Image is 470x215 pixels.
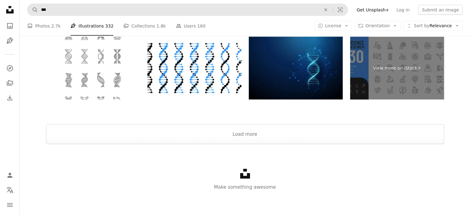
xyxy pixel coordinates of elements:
[314,21,352,31] button: License
[354,21,400,31] button: Orientation
[325,23,341,28] span: License
[418,5,463,15] button: Submit an image
[27,16,61,36] a: Photos 2.7k
[4,92,16,104] a: Download History
[46,37,140,100] img: DNA helix linear icons set. Deoxyribonucleic, nucleic acid structure. Chromosome. Molecular biolo...
[393,5,413,15] a: Log in
[4,62,16,75] a: Explore
[28,4,38,16] button: Search Unsplash
[156,23,166,29] span: 1.8k
[365,23,390,28] span: Orientation
[4,35,16,47] a: Illustrations
[176,16,205,36] a: Users 160
[350,37,444,100] a: View more on iStock↗
[4,169,16,182] a: Log in / Sign up
[147,37,241,100] img: Medical genetic helix model of human dna and rna chain spirals. Bio technology lab tests or healt...
[4,20,16,32] a: Photos
[4,77,16,89] a: Collections
[46,124,444,144] button: Load more
[4,199,16,211] button: Menu
[249,37,343,100] img: Futuristic DNA strand with electronic circuit lines background Genetic engineering, AI-powered he...
[353,5,393,15] a: Get Unsplash+
[333,4,348,16] button: Visual search
[27,4,348,16] form: Find visuals sitewide
[414,23,429,28] span: Sort by
[4,4,16,17] a: Home — Unsplash
[4,184,16,196] button: Language
[123,16,166,36] a: Collections 1.8k
[197,23,205,29] span: 160
[51,23,61,29] span: 2.7k
[403,21,463,31] button: Sort byRelevance
[319,4,332,16] button: Clear
[414,23,452,29] span: Relevance
[20,183,470,191] p: Make something awesome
